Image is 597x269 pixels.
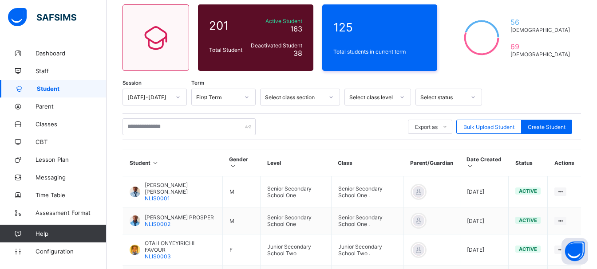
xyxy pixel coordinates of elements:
i: Sort in Ascending Order [152,160,159,166]
i: Sort in Ascending Order [229,163,237,169]
span: Create Student [528,124,565,130]
td: Senior Secondary School One [261,176,331,207]
span: Dashboard [36,50,107,57]
span: Help [36,230,106,237]
td: [DATE] [460,207,509,234]
span: Session [123,80,142,86]
td: Senior Secondary School One [261,207,331,234]
span: Lesson Plan [36,156,107,163]
span: active [519,217,537,223]
span: Time Table [36,191,107,199]
th: Date Created [460,149,509,176]
span: Messaging [36,174,107,181]
span: Assessment Format [36,209,107,216]
div: Select status [420,94,466,101]
span: [DEMOGRAPHIC_DATA] [510,27,570,33]
span: active [519,246,537,252]
span: Configuration [36,248,106,255]
th: Parent/Guardian [403,149,460,176]
span: Classes [36,121,107,128]
span: Export as [415,124,438,130]
div: Select class level [349,94,395,101]
span: OTAH ONYEYIRICHI FAVOUR [145,240,216,253]
span: Parent [36,103,107,110]
div: First Term [196,94,239,101]
span: 201 [209,19,245,32]
span: NLIS0002 [145,221,170,227]
span: 125 [333,20,427,34]
span: Active Student [249,18,302,24]
th: Level [261,149,331,176]
img: safsims [8,8,76,27]
th: Status [509,149,548,176]
td: [DATE] [460,176,509,207]
span: Student [37,85,107,92]
button: Open asap [561,238,588,265]
span: [PERSON_NAME] PROSPER [145,214,214,221]
span: CBT [36,138,107,145]
span: 56 [510,18,570,27]
th: Actions [548,149,581,176]
td: M [222,207,260,234]
div: Select class section [265,94,324,101]
span: Total students in current term [333,48,427,55]
span: active [519,188,537,194]
span: Deactivated Student [249,42,302,49]
span: NLIS0003 [145,253,171,260]
span: 69 [510,42,570,51]
td: Senior Secondary School One . [331,176,403,207]
td: M [222,176,260,207]
span: 163 [290,24,302,33]
td: Senior Secondary School One . [331,207,403,234]
td: [DATE] [460,234,509,265]
span: [DEMOGRAPHIC_DATA] [510,51,570,58]
div: [DATE]-[DATE] [127,94,170,101]
span: Bulk Upload Student [463,124,514,130]
i: Sort in Ascending Order [467,163,474,169]
th: Class [331,149,403,176]
span: Staff [36,67,107,74]
td: Junior Secondary School Two . [331,234,403,265]
span: [PERSON_NAME] [PERSON_NAME] [145,182,216,195]
td: F [222,234,260,265]
td: Junior Secondary School Two [261,234,331,265]
span: NLIS0001 [145,195,170,202]
th: Student [123,149,223,176]
span: 38 [293,49,302,58]
th: Gender [222,149,260,176]
div: Total Student [207,44,247,55]
span: Term [191,80,204,86]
